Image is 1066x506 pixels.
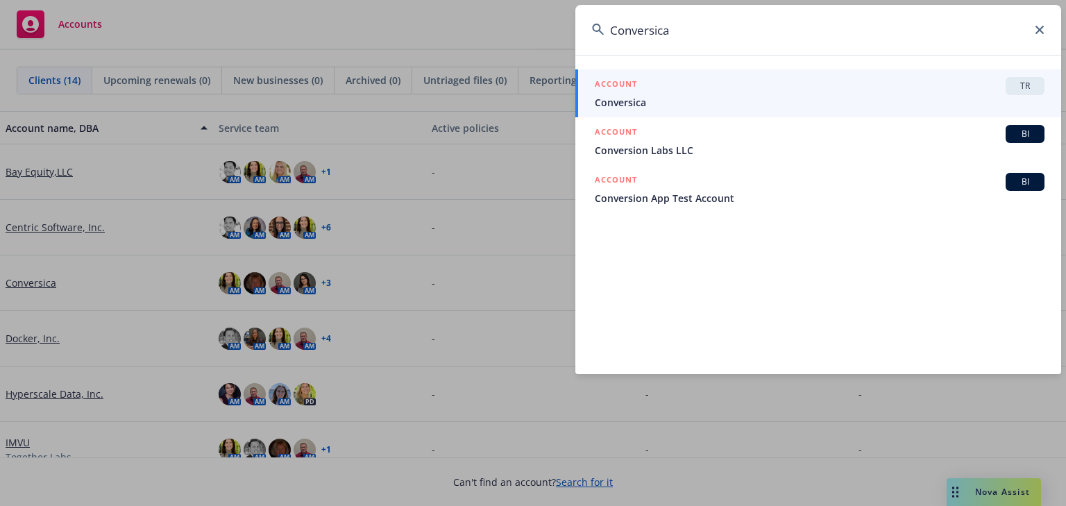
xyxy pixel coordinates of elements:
[595,191,1044,205] span: Conversion App Test Account
[595,143,1044,158] span: Conversion Labs LLC
[595,77,637,94] h5: ACCOUNT
[595,125,637,142] h5: ACCOUNT
[1011,80,1039,92] span: TR
[575,117,1061,165] a: ACCOUNTBIConversion Labs LLC
[595,173,637,189] h5: ACCOUNT
[575,5,1061,55] input: Search...
[595,95,1044,110] span: Conversica
[575,165,1061,213] a: ACCOUNTBIConversion App Test Account
[575,69,1061,117] a: ACCOUNTTRConversica
[1011,128,1039,140] span: BI
[1011,176,1039,188] span: BI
